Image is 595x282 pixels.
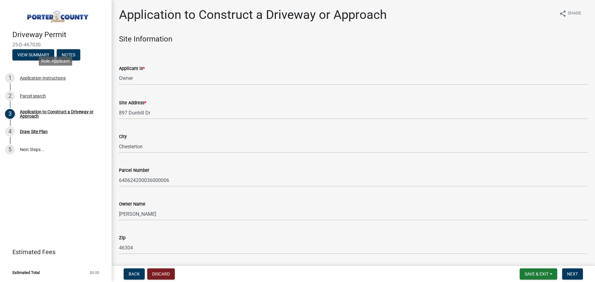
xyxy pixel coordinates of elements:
[5,246,102,258] a: Estimated Fees
[5,145,15,154] div: 5
[124,268,145,280] button: Back
[5,73,15,83] div: 1
[525,271,549,276] span: Save & Exit
[12,53,54,58] wm-modal-confirm: Summary
[20,94,46,98] div: Parcel search
[119,135,127,139] label: City
[119,202,145,206] label: Owner Name
[12,30,107,39] h4: Driveway Permit
[567,271,578,276] span: Next
[12,7,102,24] img: Porter County, Indiana
[57,53,80,58] wm-modal-confirm: Notes
[129,271,140,276] span: Back
[568,10,581,17] span: Share
[119,101,146,105] label: Site Address
[5,91,15,101] div: 2
[20,129,48,134] div: Draw Site Plan
[554,7,586,20] button: shareShare
[12,42,99,48] span: 25-D-467030
[39,57,72,66] div: Role: Applicant
[57,49,80,60] button: Notes
[20,76,66,80] div: Application Instructions
[147,268,175,280] button: Discard
[12,49,54,60] button: View Summary
[5,109,15,119] div: 3
[20,110,102,118] div: Application to Construct a Driveway or Approach
[119,67,145,71] label: Applicant is
[5,127,15,137] div: 4
[90,271,99,275] span: $0.00
[562,268,583,280] button: Next
[119,35,588,44] h4: Site Information
[119,168,149,173] label: Parcel Number
[559,10,566,17] i: share
[520,268,557,280] button: Save & Exit
[119,7,387,22] h1: Application to Construct a Driveway or Approach
[119,236,126,240] label: Zip
[12,271,40,275] span: Estimated Total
